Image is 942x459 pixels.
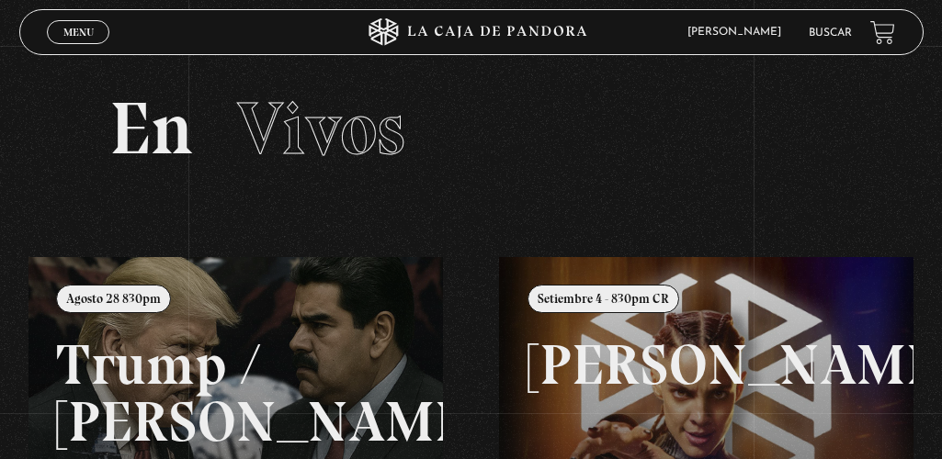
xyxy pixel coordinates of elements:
span: Cerrar [57,42,100,55]
span: Menu [63,27,94,38]
span: [PERSON_NAME] [678,27,800,38]
a: Buscar [809,28,852,39]
a: View your shopping cart [870,20,895,45]
span: Vivos [237,84,405,173]
h2: En [109,92,833,165]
